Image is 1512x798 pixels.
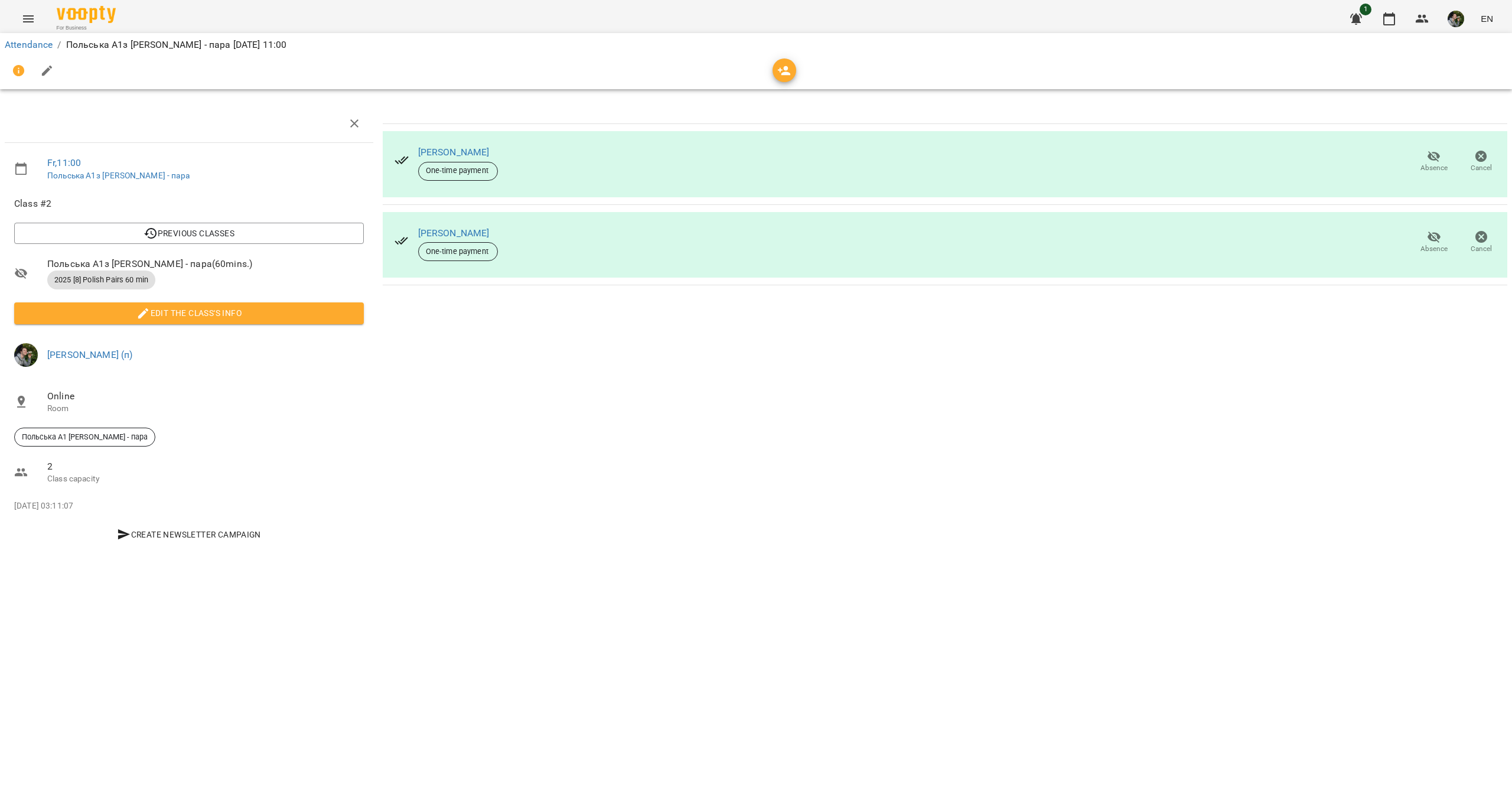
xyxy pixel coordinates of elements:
[419,246,498,257] span: One-time payment
[1360,4,1371,15] span: 1
[24,226,354,240] span: Previous Classes
[1458,226,1505,259] button: Cancel
[14,343,38,367] img: 70cfbdc3d9a863d38abe8aa8a76b24f3.JPG
[57,24,116,32] span: For Business
[14,428,155,447] div: Польська А1 [PERSON_NAME] - пара
[57,6,116,23] img: Voopty Logo
[5,38,1507,52] nav: breadcrumb
[47,403,364,415] p: Room
[1458,145,1505,178] button: Cancel
[47,157,81,168] a: Fr , 11:00
[1420,244,1448,254] span: Absence
[1471,163,1492,173] span: Cancel
[418,227,490,239] a: [PERSON_NAME]
[14,500,364,512] p: [DATE] 03:11:07
[1420,163,1448,173] span: Absence
[419,165,498,176] span: One-time payment
[57,38,61,52] li: /
[47,171,190,180] a: Польська А1з [PERSON_NAME] - пара
[5,39,53,50] a: Attendance
[47,275,155,285] span: 2025 [8] Polish Pairs 60 min
[1410,145,1458,178] button: Absence
[14,302,364,324] button: Edit the class's Info
[1471,244,1492,254] span: Cancel
[47,473,364,485] p: Class capacity
[19,527,359,542] span: Create Newsletter Campaign
[47,349,133,360] a: [PERSON_NAME] (п)
[15,432,155,442] span: Польська А1 [PERSON_NAME] - пара
[66,38,287,52] p: Польська А1з [PERSON_NAME] - пара [DATE] 11:00
[1476,8,1498,30] button: EN
[47,257,364,271] span: Польська А1з [PERSON_NAME] - пара ( 60 mins. )
[418,146,490,158] a: [PERSON_NAME]
[47,460,364,474] span: 2
[14,524,364,545] button: Create Newsletter Campaign
[24,306,354,320] span: Edit the class's Info
[14,223,364,244] button: Previous Classes
[47,389,364,403] span: Online
[1410,226,1458,259] button: Absence
[1448,11,1464,27] img: 70cfbdc3d9a863d38abe8aa8a76b24f3.JPG
[14,5,43,33] button: Menu
[14,197,364,211] span: Class #2
[1481,12,1493,25] span: EN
